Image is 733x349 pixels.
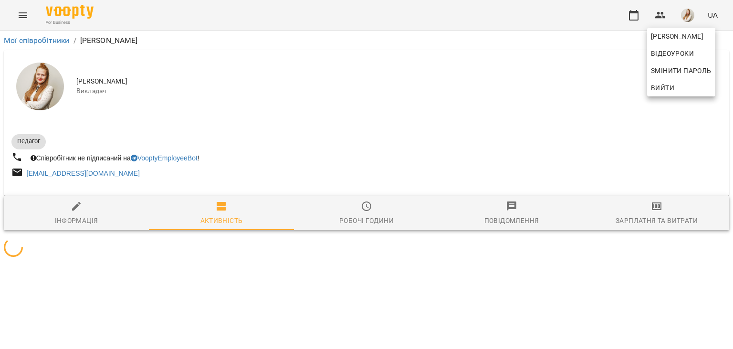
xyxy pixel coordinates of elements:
[651,48,694,59] span: Відеоуроки
[651,31,712,42] span: [PERSON_NAME]
[651,65,712,76] span: Змінити пароль
[647,79,715,96] button: Вийти
[647,45,698,62] a: Відеоуроки
[647,28,715,45] a: [PERSON_NAME]
[647,62,715,79] a: Змінити пароль
[651,82,674,94] span: Вийти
